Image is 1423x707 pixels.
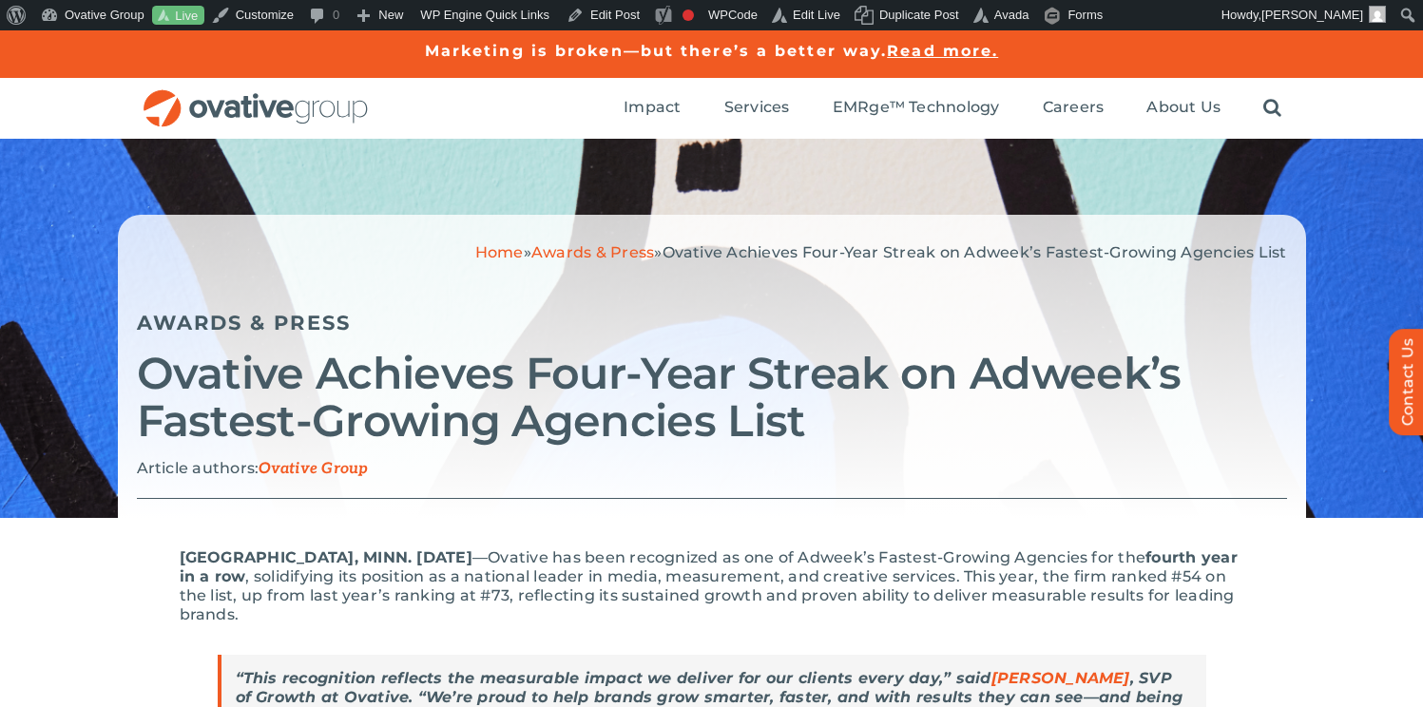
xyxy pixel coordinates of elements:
nav: Menu [624,78,1281,139]
a: Awards & Press [137,311,351,334]
a: EMRge™ Technology [833,98,1000,119]
span: Services [724,98,790,117]
span: Ovative has been recognized as one of Adweek’s Fastest-Growing Agencies for the [488,548,1145,566]
p: Article authors: [137,459,1287,479]
a: Live [152,6,204,26]
span: [GEOGRAPHIC_DATA], MINN. [DATE] [180,548,472,566]
span: » » [475,243,1287,261]
div: Focus keyphrase not set [683,10,694,21]
a: OG_Full_horizontal_RGB [142,87,370,105]
a: Read more. [887,42,998,60]
a: Search [1263,98,1281,119]
span: [PERSON_NAME] [1261,8,1363,22]
span: Careers [1043,98,1105,117]
span: fourth year in a row [180,548,1238,585]
h2: Ovative Achieves Four-Year Streak on Adweek’s Fastest-Growing Agencies List [137,350,1287,445]
span: , solidifying its position as a national leader in media, measurement, and creative services. Thi... [180,567,1235,623]
span: Ovative Group [259,460,368,478]
a: Services [724,98,790,119]
span: Ovative Achieves Four-Year Streak on Adweek’s Fastest-Growing Agencies List [663,243,1287,261]
span: About Us [1146,98,1221,117]
a: Awards & Press [531,243,654,261]
span: — [472,548,488,566]
a: Marketing is broken—but there’s a better way. [425,42,888,60]
span: EMRge™ Technology [833,98,1000,117]
a: Home [475,243,524,261]
span: Impact [624,98,681,117]
a: Impact [624,98,681,119]
a: About Us [1146,98,1221,119]
a: Careers [1043,98,1105,119]
a: [PERSON_NAME] [991,669,1130,687]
